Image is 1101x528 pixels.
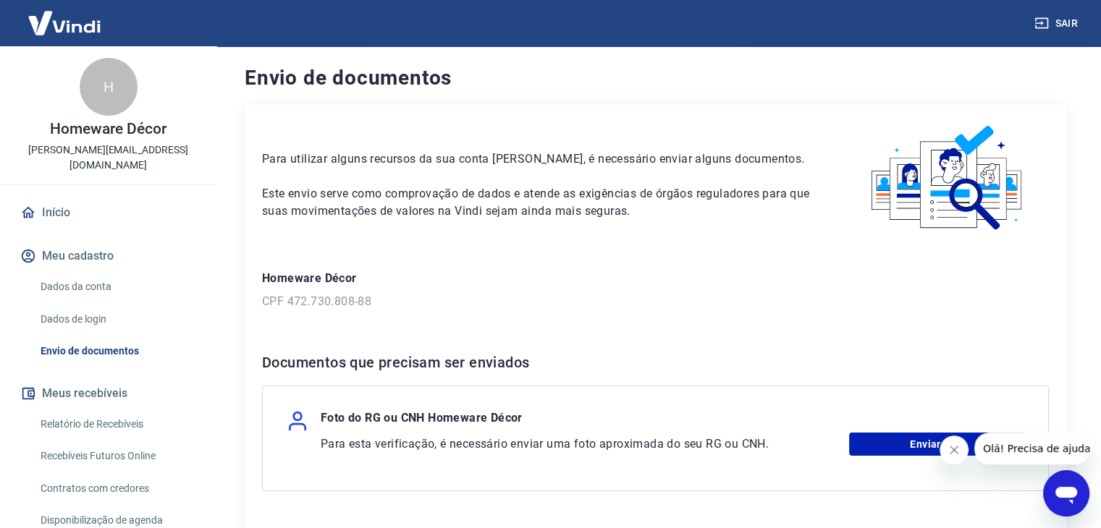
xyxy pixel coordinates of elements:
[262,351,1049,374] h6: Documentos que precisam ser enviados
[35,272,199,302] a: Dados da conta
[1032,10,1084,37] button: Sair
[9,10,122,22] span: Olá! Precisa de ajuda?
[849,433,1025,456] a: Enviar
[17,1,111,45] img: Vindi
[35,409,199,439] a: Relatório de Recebíveis
[17,197,199,229] a: Início
[262,293,1049,310] p: CPF 472.730.808-88
[35,336,199,366] a: Envio de documentos
[35,474,199,503] a: Contratos com credores
[847,122,1049,235] img: waiting_documents.41d9841a9773e5fdf392cede4d13b617.svg
[245,64,1066,93] h4: Envio de documentos
[321,435,778,453] p: Para esta verificação, é necessário enviar uma foto aproximada do seu RG ou CNH.
[80,58,138,116] div: H
[974,433,1089,464] iframe: Mensagem da empresa
[17,378,199,409] button: Meus recebíveis
[286,409,309,433] img: user.af206f65c40a7206969b71a29f56cfb7.svg
[50,122,166,137] p: Homeware Décor
[35,305,199,334] a: Dados de login
[35,441,199,471] a: Recebíveis Futuros Online
[262,185,812,220] p: Este envio serve como comprovação de dados e atende as exigências de órgãos reguladores para que ...
[321,409,523,433] p: Foto do RG ou CNH Homeware Décor
[12,142,205,173] p: [PERSON_NAME][EMAIL_ADDRESS][DOMAIN_NAME]
[940,435,969,464] iframe: Fechar mensagem
[262,270,1049,287] p: Homeware Décor
[262,150,812,168] p: Para utilizar alguns recursos da sua conta [PERSON_NAME], é necessário enviar alguns documentos.
[17,240,199,272] button: Meu cadastro
[1043,470,1089,516] iframe: Botão para abrir a janela de mensagens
